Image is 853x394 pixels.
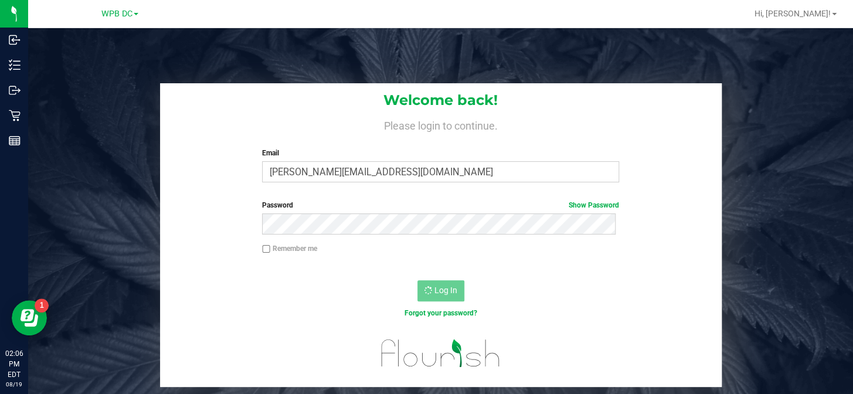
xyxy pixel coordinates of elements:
button: Log In [417,280,464,301]
iframe: Resource center unread badge [35,298,49,313]
input: Remember me [262,245,270,253]
inline-svg: Outbound [9,84,21,96]
p: 08/19 [5,380,23,389]
h4: Please login to continue. [160,117,722,131]
span: Password [262,201,293,209]
span: WPB DC [101,9,132,19]
h1: Welcome back! [160,93,722,108]
inline-svg: Inventory [9,59,21,71]
inline-svg: Reports [9,135,21,147]
inline-svg: Retail [9,110,21,121]
label: Email [262,148,619,158]
span: Log In [434,286,457,295]
label: Remember me [262,243,317,254]
a: Show Password [569,201,619,209]
iframe: Resource center [12,300,47,335]
a: Forgot your password? [404,309,477,317]
inline-svg: Inbound [9,34,21,46]
p: 02:06 PM EDT [5,348,23,380]
span: Hi, [PERSON_NAME]! [755,9,831,18]
img: flourish_logo.svg [371,331,511,376]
